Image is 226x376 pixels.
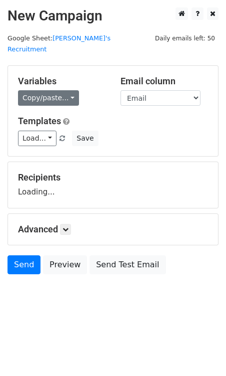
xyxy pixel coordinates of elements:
[18,131,56,146] a: Load...
[120,76,208,87] h5: Email column
[18,224,208,235] h5: Advanced
[7,7,218,24] h2: New Campaign
[7,34,110,53] small: Google Sheet:
[18,90,79,106] a: Copy/paste...
[72,131,98,146] button: Save
[18,172,208,198] div: Loading...
[18,76,105,87] h5: Variables
[43,255,87,274] a: Preview
[89,255,165,274] a: Send Test Email
[151,34,218,42] a: Daily emails left: 50
[18,116,61,126] a: Templates
[7,255,40,274] a: Send
[151,33,218,44] span: Daily emails left: 50
[7,34,110,53] a: [PERSON_NAME]'s Recruitment
[18,172,208,183] h5: Recipients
